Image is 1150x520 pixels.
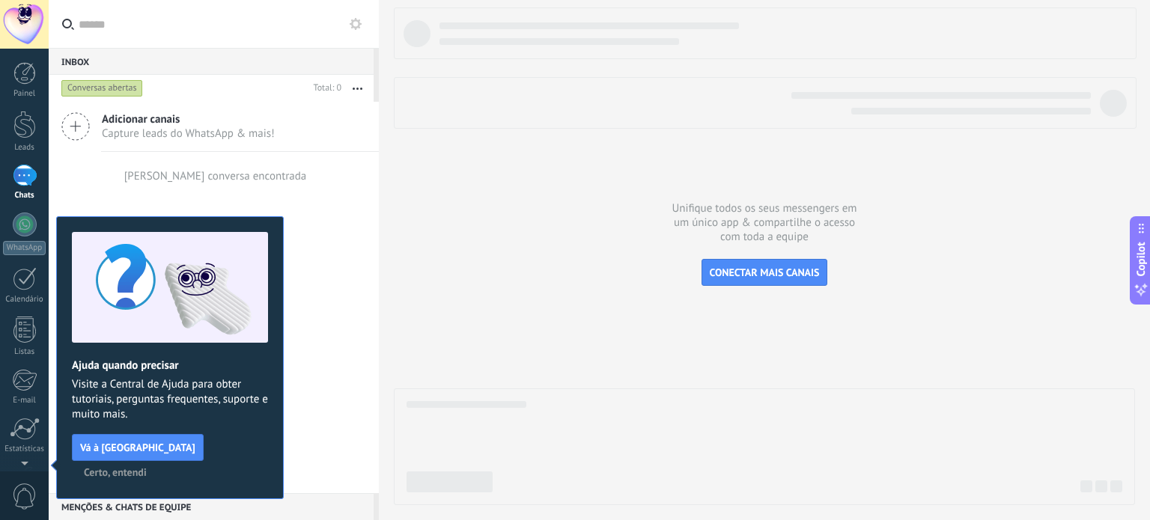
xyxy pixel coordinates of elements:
div: Painel [3,89,46,99]
div: Conversas abertas [61,79,143,97]
div: Menções & Chats de equipe [49,493,374,520]
div: Estatísticas [3,444,46,454]
div: Listas [3,347,46,357]
div: Total: 0 [308,81,341,96]
span: Copilot [1134,242,1149,276]
button: Vá à [GEOGRAPHIC_DATA] [72,434,204,461]
button: Certo, entendi [77,461,153,483]
span: CONECTAR MAIS CANAIS [710,266,820,279]
h2: Ajuda quando precisar [72,358,268,373]
div: Chats [3,191,46,201]
div: Inbox [49,48,374,75]
div: Calendário [3,295,46,305]
button: Mais [341,75,374,102]
span: Adicionar canais [102,112,275,126]
div: [PERSON_NAME] conversa encontrada [124,169,307,183]
div: Leads [3,143,46,153]
span: Capture leads do WhatsApp & mais! [102,126,275,141]
div: WhatsApp [3,241,46,255]
span: Vá à [GEOGRAPHIC_DATA] [80,442,195,453]
button: CONECTAR MAIS CANAIS [702,259,828,286]
span: Visite a Central de Ajuda para obter tutoriais, perguntas frequentes, suporte e muito mais. [72,377,268,422]
span: Certo, entendi [84,467,147,477]
div: E-mail [3,396,46,406]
